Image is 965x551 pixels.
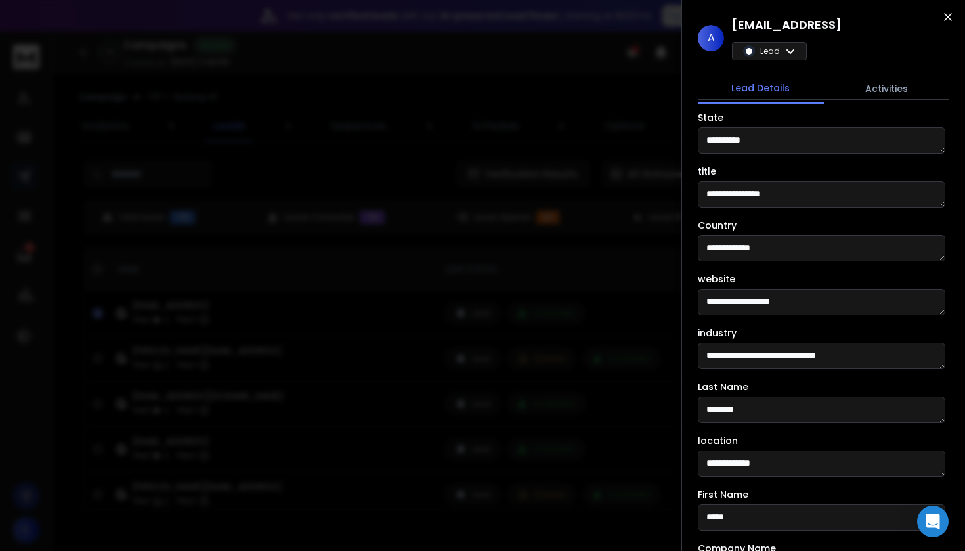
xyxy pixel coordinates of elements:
[698,167,716,176] label: title
[917,506,949,537] div: Open Intercom Messenger
[824,74,950,103] button: Activities
[698,382,748,391] label: Last Name
[698,275,735,284] label: website
[698,221,737,230] label: Country
[732,16,842,34] h1: [EMAIL_ADDRESS]
[698,328,737,338] label: industry
[698,436,738,445] label: location
[698,25,724,51] span: A
[698,113,723,122] label: State
[698,490,748,499] label: First Name
[760,46,780,56] p: Lead
[698,74,824,104] button: Lead Details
